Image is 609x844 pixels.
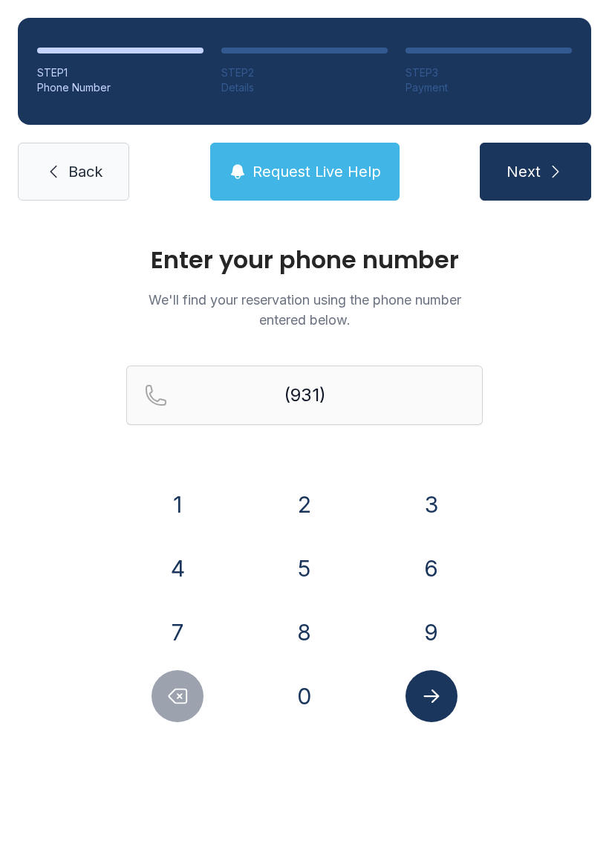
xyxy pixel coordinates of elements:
input: Reservation phone number [126,366,483,425]
div: STEP 2 [221,65,388,80]
button: 6 [406,542,457,594]
button: 5 [279,542,330,594]
div: STEP 1 [37,65,203,80]
div: Payment [406,80,572,95]
button: 4 [152,542,203,594]
p: We'll find your reservation using the phone number entered below. [126,290,483,330]
button: 1 [152,478,203,530]
button: 7 [152,606,203,658]
button: 3 [406,478,457,530]
span: Back [68,161,102,182]
button: 0 [279,670,330,722]
div: STEP 3 [406,65,572,80]
button: 9 [406,606,457,658]
div: Phone Number [37,80,203,95]
button: 8 [279,606,330,658]
button: Delete number [152,670,203,722]
button: Submit lookup form [406,670,457,722]
h1: Enter your phone number [126,248,483,272]
button: 2 [279,478,330,530]
span: Request Live Help [253,161,381,182]
div: Details [221,80,388,95]
span: Next [507,161,541,182]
